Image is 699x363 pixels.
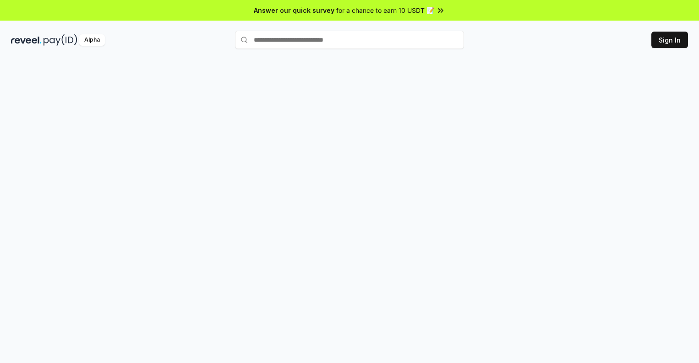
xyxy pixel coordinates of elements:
[79,34,105,46] div: Alpha
[254,5,334,15] span: Answer our quick survey
[11,34,42,46] img: reveel_dark
[336,5,434,15] span: for a chance to earn 10 USDT 📝
[44,34,77,46] img: pay_id
[651,32,688,48] button: Sign In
